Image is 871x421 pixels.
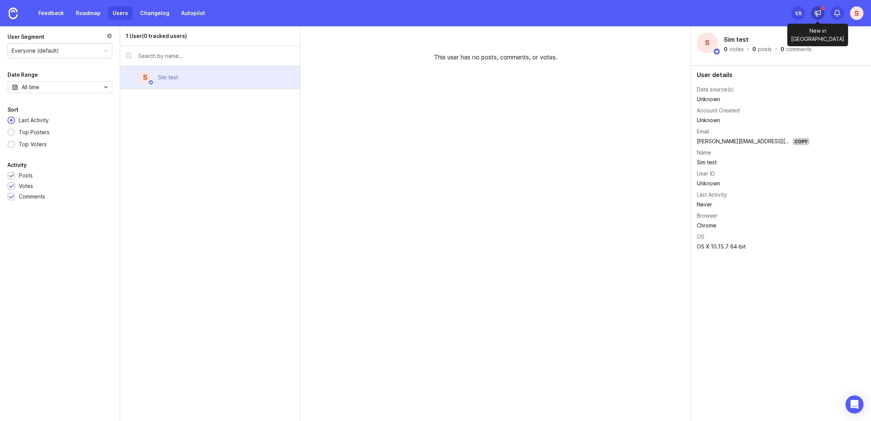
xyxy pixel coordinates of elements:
[697,179,809,188] div: Unknown
[791,6,805,20] button: 1/5
[724,47,728,52] div: 0
[713,48,720,55] img: member badge
[746,47,750,52] div: ·
[774,47,778,52] div: ·
[697,106,740,115] div: Account Created
[136,6,174,20] a: Changelog
[786,47,812,52] div: comments
[22,83,39,91] div: All time
[697,127,709,136] div: Email
[697,94,809,104] td: Unknown
[729,47,744,52] div: votes
[793,138,809,145] div: Copy
[697,85,734,94] div: Data source(s)
[722,34,750,45] h2: Sim test
[15,116,53,124] div: Last Activity
[126,32,187,40] div: 1 User (0 tracked users)
[758,47,772,52] div: posts
[697,191,727,199] div: Last Activity
[850,6,863,20] button: S
[697,170,715,178] div: User ID
[697,200,809,209] div: Never
[15,128,53,136] div: Top Posters
[19,192,45,201] div: Comments
[71,6,105,20] a: Roadmap
[138,52,294,60] input: Search by name...
[697,157,809,167] td: Sim test
[19,171,33,180] div: Posts
[795,8,802,18] div: 1 /5
[781,47,784,52] div: 0
[177,6,209,20] a: Autopilot
[697,138,824,144] a: [PERSON_NAME][EMAIL_ADDRESS][DOMAIN_NAME]
[100,84,112,90] svg: toggle icon
[8,161,27,170] div: Activity
[697,148,711,157] div: Name
[697,32,718,53] div: S
[9,8,18,19] img: Canny Home
[34,6,68,20] a: Feedback
[697,116,809,124] div: Unknown
[148,80,154,85] img: member badge
[697,212,717,220] div: Browser
[752,47,756,52] div: 0
[697,72,865,78] div: User details
[697,233,704,241] div: OS
[8,32,44,41] div: User Segment
[108,6,133,20] a: Users
[8,70,38,79] div: Date Range
[300,26,690,68] div: This user has no posts, comments, or votes.
[19,182,33,190] div: Votes
[8,105,18,114] div: Sort
[787,24,848,46] div: New in [GEOGRAPHIC_DATA]
[697,242,809,251] td: OS X 10.15.7 64-bit
[845,395,863,413] div: Open Intercom Messenger
[15,140,50,148] div: Top Voters
[158,73,178,82] div: Sim test
[139,71,152,84] div: S
[697,221,809,230] td: Chrome
[12,47,59,55] div: Everyone (default)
